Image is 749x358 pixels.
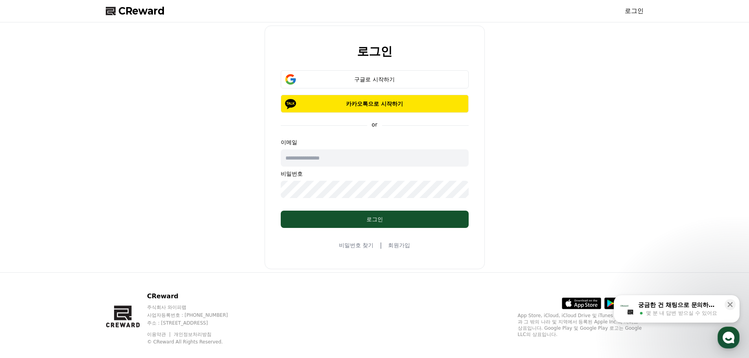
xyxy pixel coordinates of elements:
[292,75,457,83] div: 구글로 시작하기
[625,6,644,16] a: 로그인
[281,95,469,113] button: 카카오톡으로 시작하기
[106,5,165,17] a: CReward
[339,241,374,249] a: 비밀번호 찾기
[147,339,243,345] p: © CReward All Rights Reserved.
[147,292,243,301] p: CReward
[174,332,212,337] a: 개인정보처리방침
[518,312,644,338] p: App Store, iCloud, iCloud Drive 및 iTunes Store는 미국과 그 밖의 나라 및 지역에서 등록된 Apple Inc.의 서비스 상표입니다. Goo...
[147,332,172,337] a: 이용약관
[357,45,392,58] h2: 로그인
[296,215,453,223] div: 로그인
[52,249,101,269] a: 대화
[380,241,382,250] span: |
[25,261,29,267] span: 홈
[101,249,151,269] a: 설정
[367,121,382,129] p: or
[118,5,165,17] span: CReward
[388,241,410,249] a: 회원가입
[147,304,243,310] p: 주식회사 와이피랩
[121,261,131,267] span: 설정
[281,138,469,146] p: 이메일
[281,70,469,88] button: 구글로 시작하기
[292,100,457,108] p: 카카오톡으로 시작하기
[72,261,81,268] span: 대화
[147,312,243,318] p: 사업자등록번호 : [PHONE_NUMBER]
[281,170,469,178] p: 비밀번호
[147,320,243,326] p: 주소 : [STREET_ADDRESS]
[2,249,52,269] a: 홈
[281,211,469,228] button: 로그인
